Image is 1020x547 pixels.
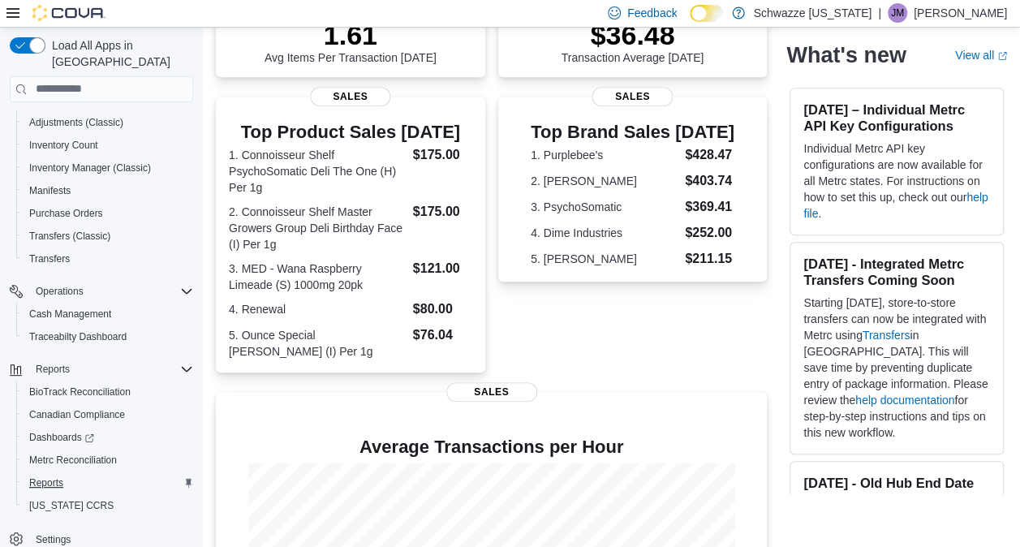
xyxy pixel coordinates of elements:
[562,19,704,51] p: $36.48
[413,325,472,345] dd: $76.04
[23,473,70,493] a: Reports
[265,19,437,51] p: 1.61
[23,249,76,269] a: Transfers
[229,327,407,360] dt: 5. Ounce Special [PERSON_NAME] (I) Per 1g
[29,116,123,129] span: Adjustments (Classic)
[229,437,754,457] h4: Average Transactions per Hour
[23,327,193,347] span: Traceabilty Dashboard
[685,249,734,269] dd: $211.15
[878,3,881,23] p: |
[803,475,990,491] h3: [DATE] - Old Hub End Date
[16,134,200,157] button: Inventory Count
[310,87,390,106] span: Sales
[891,3,904,23] span: JM
[690,22,691,23] span: Dark Mode
[888,3,907,23] div: Jesse Mateyka
[803,140,990,222] p: Individual Metrc API key configurations are now available for all Metrc states. For instructions ...
[29,454,117,467] span: Metrc Reconciliation
[36,363,70,376] span: Reports
[803,256,990,288] h3: [DATE] - Integrated Metrc Transfers Coming Soon
[16,403,200,426] button: Canadian Compliance
[997,51,1007,61] svg: External link
[592,87,673,106] span: Sales
[16,472,200,494] button: Reports
[16,157,200,179] button: Inventory Manager (Classic)
[23,226,193,246] span: Transfers (Classic)
[29,139,98,152] span: Inventory Count
[23,113,193,132] span: Adjustments (Classic)
[36,533,71,546] span: Settings
[627,5,677,21] span: Feedback
[23,204,110,223] a: Purchase Orders
[23,382,193,402] span: BioTrack Reconciliation
[23,327,133,347] a: Traceabilty Dashboard
[786,42,906,68] h2: What's new
[23,496,120,515] a: [US_STATE] CCRS
[229,261,407,293] dt: 3. MED - Wana Raspberry Limeade (S) 1000mg 20pk
[23,428,193,447] span: Dashboards
[16,426,200,449] a: Dashboards
[685,145,734,165] dd: $428.47
[23,113,130,132] a: Adjustments (Classic)
[29,360,193,379] span: Reports
[29,431,94,444] span: Dashboards
[803,101,990,134] h3: [DATE] – Individual Metrc API Key Configurations
[29,282,90,301] button: Operations
[29,408,125,421] span: Canadian Compliance
[29,282,193,301] span: Operations
[29,252,70,265] span: Transfers
[16,248,200,270] button: Transfers
[446,382,537,402] span: Sales
[16,111,200,134] button: Adjustments (Classic)
[29,330,127,343] span: Traceabilty Dashboard
[690,5,724,22] input: Dark Mode
[23,450,123,470] a: Metrc Reconciliation
[29,184,71,197] span: Manifests
[685,171,734,191] dd: $403.74
[16,449,200,472] button: Metrc Reconciliation
[23,226,117,246] a: Transfers (Classic)
[685,223,734,243] dd: $252.00
[3,358,200,381] button: Reports
[23,405,193,424] span: Canadian Compliance
[23,158,157,178] a: Inventory Manager (Classic)
[23,382,137,402] a: BioTrack Reconciliation
[23,136,193,155] span: Inventory Count
[16,494,200,517] button: [US_STATE] CCRS
[413,299,472,319] dd: $80.00
[16,325,200,348] button: Traceabilty Dashboard
[23,204,193,223] span: Purchase Orders
[531,225,678,241] dt: 4. Dime Industries
[32,5,105,21] img: Cova
[23,405,131,424] a: Canadian Compliance
[23,428,101,447] a: Dashboards
[23,304,193,324] span: Cash Management
[413,145,472,165] dd: $175.00
[229,301,407,317] dt: 4. Renewal
[29,476,63,489] span: Reports
[23,304,118,324] a: Cash Management
[29,230,110,243] span: Transfers (Classic)
[16,179,200,202] button: Manifests
[3,280,200,303] button: Operations
[531,173,678,189] dt: 2. [PERSON_NAME]
[23,450,193,470] span: Metrc Reconciliation
[29,360,76,379] button: Reports
[16,381,200,403] button: BioTrack Reconciliation
[23,181,193,200] span: Manifests
[803,295,990,441] p: Starting [DATE], store-to-store transfers can now be integrated with Metrc using in [GEOGRAPHIC_D...
[855,394,954,407] a: help documentation
[531,147,678,163] dt: 1. Purplebee's
[955,49,1007,62] a: View allExternal link
[753,3,872,23] p: Schwazze [US_STATE]
[29,162,151,174] span: Inventory Manager (Classic)
[685,197,734,217] dd: $369.41
[23,496,193,515] span: Washington CCRS
[265,19,437,64] div: Avg Items Per Transaction [DATE]
[803,191,988,220] a: help file
[229,147,407,196] dt: 1. Connoisseur Shelf PsychoSomatic Deli The One (H) Per 1g
[29,499,114,512] span: [US_STATE] CCRS
[23,181,77,200] a: Manifests
[229,123,472,142] h3: Top Product Sales [DATE]
[562,19,704,64] div: Transaction Average [DATE]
